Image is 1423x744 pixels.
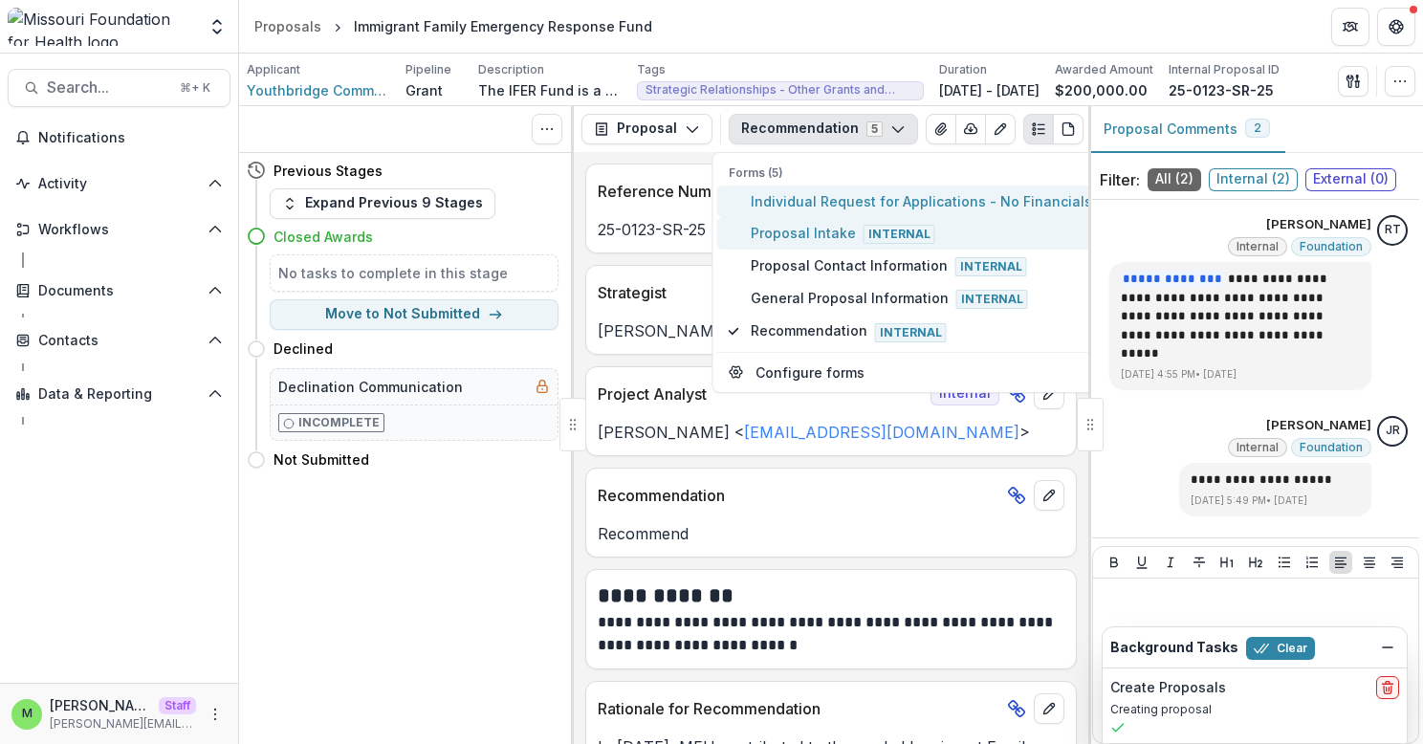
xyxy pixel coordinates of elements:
span: Proposal Intake [751,223,1092,244]
button: edit [1034,379,1064,409]
button: View Attached Files [926,114,956,144]
button: Open Workflows [8,214,230,245]
span: Foundation [1300,441,1363,454]
span: Internal [875,323,947,342]
button: delete [1376,676,1399,699]
p: $200,000.00 [1055,80,1148,100]
h5: No tasks to complete in this stage [278,263,550,283]
button: Get Help [1377,8,1415,46]
p: Creating proposal [1110,701,1399,718]
button: Proposal [581,114,712,144]
p: Incomplete [298,414,380,431]
button: Open Data & Reporting [8,379,230,409]
p: [PERSON_NAME] [1266,416,1371,435]
p: [DATE] 4:55 PM • [DATE] [1121,367,1360,382]
a: Youthbridge Community Foundation [247,80,390,100]
button: More [204,703,227,726]
button: Align Left [1329,551,1352,574]
p: Awarded Amount [1055,61,1153,78]
nav: breadcrumb [247,12,660,40]
h4: Not Submitted [274,449,369,470]
p: 25-0123-SR-25 [598,218,1064,241]
p: Project Analyst [598,383,923,405]
div: Julie Russell [1386,425,1400,437]
h5: Declination Communication [278,377,463,397]
button: Edit as form [985,114,1016,144]
p: 25-0123-SR-25 [1169,80,1274,100]
button: Align Right [1386,551,1409,574]
div: Mary [22,708,33,720]
button: Strike [1188,551,1211,574]
p: Pipeline [405,61,451,78]
div: ⌘ + K [176,77,214,98]
div: Reana Thomas [1385,224,1401,236]
p: [PERSON_NAME] [50,695,151,715]
p: Applicant [247,61,300,78]
button: Toggle View Cancelled Tasks [532,114,562,144]
button: Heading 1 [1215,551,1238,574]
button: Partners [1331,8,1369,46]
p: Duration [939,61,987,78]
span: Recommendation [751,320,1092,341]
button: edit [1034,693,1064,724]
button: Clear [1246,637,1315,660]
p: [PERSON_NAME] < > [598,319,1064,342]
span: Workflows [38,222,200,238]
span: Internal [955,257,1027,276]
button: Dismiss [1376,636,1399,659]
span: Strategic Relationships - Other Grants and Contracts [646,83,915,97]
button: Recommendation5 [729,114,918,144]
span: Data & Reporting [38,386,200,403]
p: The IFER Fund is a pooled Field-of-Interest Fund at [GEOGRAPHIC_DATA]. It is managed by a committ... [478,80,622,100]
span: Contacts [38,333,200,349]
span: General Proposal Information [751,288,1092,309]
p: Recommendation [598,484,999,507]
span: Foundation [1300,240,1363,253]
button: Open Documents [8,275,230,306]
span: All ( 2 ) [1148,168,1201,191]
button: Bold [1103,551,1126,574]
button: Ordered List [1301,551,1324,574]
button: edit [1034,480,1064,511]
p: Recommend [598,522,1064,545]
button: Heading 2 [1244,551,1267,574]
a: [EMAIL_ADDRESS][DOMAIN_NAME] [744,423,1019,442]
button: Align Center [1358,551,1381,574]
button: Plaintext view [1023,114,1054,144]
span: Activity [38,176,200,192]
span: Internal ( 2 ) [1209,168,1298,191]
h2: Background Tasks [1110,640,1238,656]
p: Staff [159,697,196,714]
p: Reference Number [598,180,999,203]
h2: Create Proposals [1110,680,1226,696]
h4: Declined [274,339,333,359]
span: 2 [1254,121,1261,135]
p: Forms (5) [729,164,1092,182]
button: Open Contacts [8,325,230,356]
button: PDF view [1053,114,1084,144]
p: Filter: [1100,168,1140,191]
span: Internal [930,383,999,405]
button: Move to Not Submitted [270,299,558,330]
span: Internal [864,225,935,244]
button: Expand Previous 9 Stages [270,188,495,219]
p: Internal Proposal ID [1169,61,1280,78]
span: Search... [47,78,168,97]
span: Notifications [38,130,223,146]
p: [PERSON_NAME][EMAIL_ADDRESS][DOMAIN_NAME] [50,715,196,733]
div: Immigrant Family Emergency Response Fund [354,16,652,36]
button: Notifications [8,122,230,153]
img: Missouri Foundation for Health logo [8,8,196,46]
p: [PERSON_NAME] [1266,215,1371,234]
span: External ( 0 ) [1305,168,1396,191]
button: Underline [1130,551,1153,574]
h4: Previous Stages [274,161,383,181]
p: [PERSON_NAME] < > [598,421,1064,444]
p: Description [478,61,544,78]
span: Internal [1237,441,1279,454]
p: [DATE] - [DATE] [939,80,1040,100]
p: Tags [637,61,666,78]
p: Strategist [598,281,923,304]
button: Italicize [1159,551,1182,574]
button: Proposal Comments [1088,106,1285,153]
